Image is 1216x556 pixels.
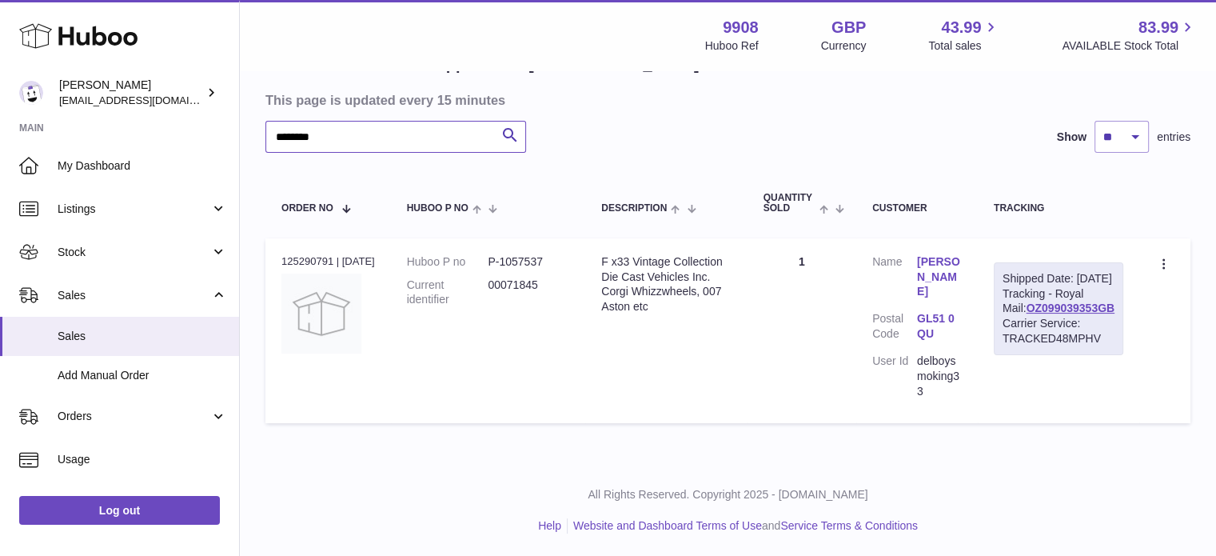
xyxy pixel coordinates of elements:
[601,254,731,315] div: F x33 Vintage Collection Die Cast Vehicles Inc. Corgi Whizzwheels, 007 Aston etc
[58,288,210,303] span: Sales
[488,254,569,270] dd: P-1057537
[58,245,210,260] span: Stock
[1138,17,1178,38] span: 83.99
[281,203,333,214] span: Order No
[941,17,981,38] span: 43.99
[573,519,762,532] a: Website and Dashboard Terms of Use
[58,452,227,467] span: Usage
[58,329,227,344] span: Sales
[748,238,856,423] td: 1
[763,193,815,214] span: Quantity Sold
[281,274,361,354] img: no-photo.jpg
[1026,302,1114,314] a: OZ099039353GB
[928,17,999,54] a: 43.99 Total sales
[928,38,999,54] span: Total sales
[780,519,918,532] a: Service Terms & Conditions
[265,91,1186,109] h3: This page is updated every 15 minutes
[821,38,867,54] div: Currency
[568,518,918,534] li: and
[994,262,1123,355] div: Tracking - Royal Mail:
[407,254,488,270] dt: Huboo P no
[488,278,569,308] dd: 00071845
[917,354,962,399] dd: delboysmoking33
[994,203,1123,214] div: Tracking
[601,203,667,214] span: Description
[253,487,1203,502] p: All Rights Reserved. Copyright 2025 - [DOMAIN_NAME]
[538,519,561,532] a: Help
[872,311,917,346] dt: Postal Code
[59,78,203,108] div: [PERSON_NAME]
[917,311,962,342] a: GL51 0QU
[723,17,759,38] strong: 9908
[1057,130,1086,145] label: Show
[19,81,43,105] img: internalAdmin-9908@internal.huboo.com
[831,17,866,38] strong: GBP
[407,203,468,214] span: Huboo P no
[1003,316,1114,346] div: Carrier Service: TRACKED48MPHV
[59,94,235,106] span: [EMAIL_ADDRESS][DOMAIN_NAME]
[19,496,220,525] a: Log out
[1157,130,1190,145] span: entries
[407,278,488,308] dt: Current identifier
[872,254,917,304] dt: Name
[705,38,759,54] div: Huboo Ref
[58,368,227,383] span: Add Manual Order
[1062,17,1197,54] a: 83.99 AVAILABLE Stock Total
[917,254,962,300] a: [PERSON_NAME]
[281,254,375,269] div: 125290791 | [DATE]
[872,354,917,399] dt: User Id
[1003,271,1114,286] div: Shipped Date: [DATE]
[1062,38,1197,54] span: AVAILABLE Stock Total
[872,203,962,214] div: Customer
[58,202,210,217] span: Listings
[58,158,227,174] span: My Dashboard
[58,409,210,424] span: Orders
